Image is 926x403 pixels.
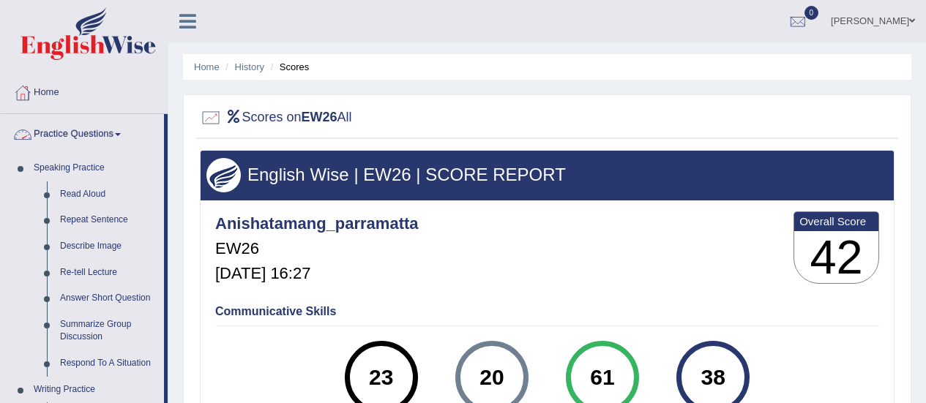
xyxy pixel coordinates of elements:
[215,240,419,257] h5: EW26
[215,305,879,318] h4: Communicative Skills
[206,165,888,184] h3: English Wise | EW26 | SCORE REPORT
[235,61,264,72] a: History
[53,181,164,208] a: Read Aloud
[804,6,819,20] span: 0
[194,61,220,72] a: Home
[53,285,164,312] a: Answer Short Question
[27,377,164,403] a: Writing Practice
[53,233,164,260] a: Describe Image
[267,60,310,74] li: Scores
[799,215,873,227] b: Overall Score
[215,215,419,233] h4: Anishatamang_parramatta
[53,260,164,286] a: Re-tell Lecture
[1,114,164,151] a: Practice Questions
[27,155,164,181] a: Speaking Practice
[53,350,164,377] a: Respond To A Situation
[1,72,168,109] a: Home
[215,265,419,282] h5: [DATE] 16:27
[302,110,337,124] b: EW26
[53,312,164,350] a: Summarize Group Discussion
[794,231,878,284] h3: 42
[53,207,164,233] a: Repeat Sentence
[206,158,241,192] img: wings.png
[200,107,352,129] h2: Scores on All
